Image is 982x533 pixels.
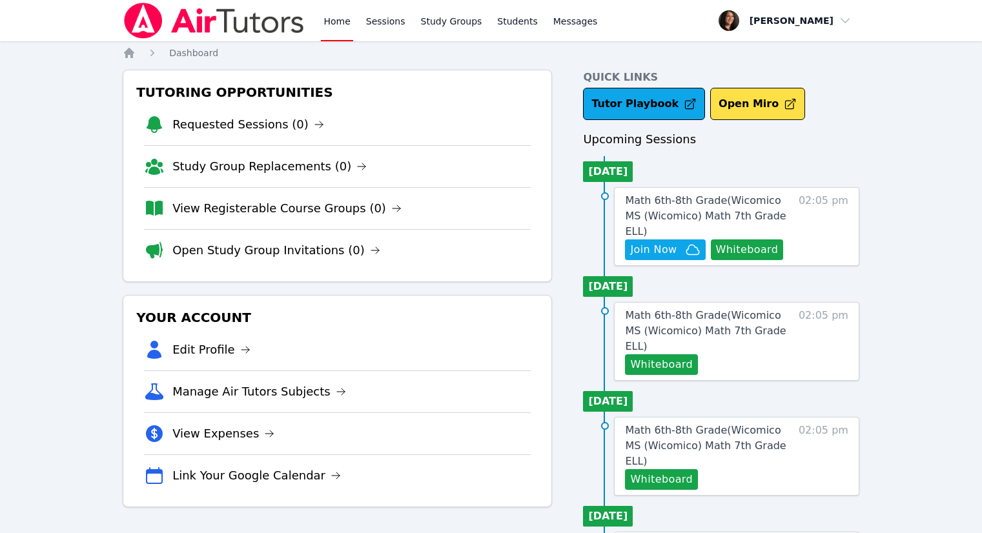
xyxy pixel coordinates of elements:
[169,48,218,58] span: Dashboard
[625,354,698,375] button: Whiteboard
[583,88,705,120] a: Tutor Playbook
[583,70,859,85] h4: Quick Links
[172,341,251,359] a: Edit Profile
[553,15,598,28] span: Messages
[583,506,633,527] li: [DATE]
[625,308,792,354] a: Math 6th-8th Grade(Wicomico MS (Wicomico) Math 7th Grade ELL)
[134,306,541,329] h3: Your Account
[625,193,792,239] a: Math 6th-8th Grade(Wicomico MS (Wicomico) Math 7th Grade ELL)
[799,308,848,375] span: 02:05 pm
[625,239,705,260] button: Join Now
[172,425,274,443] a: View Expenses
[710,88,805,120] button: Open Miro
[172,241,380,259] a: Open Study Group Invitations (0)
[172,199,402,217] a: View Registerable Course Groups (0)
[583,391,633,412] li: [DATE]
[711,239,784,260] button: Whiteboard
[583,130,859,148] h3: Upcoming Sessions
[583,276,633,297] li: [DATE]
[625,423,792,469] a: Math 6th-8th Grade(Wicomico MS (Wicomico) Math 7th Grade ELL)
[172,383,346,401] a: Manage Air Tutors Subjects
[625,469,698,490] button: Whiteboard
[630,242,677,257] span: Join Now
[625,309,786,352] span: Math 6th-8th Grade ( Wicomico MS (Wicomico) Math 7th Grade ELL )
[123,3,305,39] img: Air Tutors
[799,423,848,490] span: 02:05 pm
[169,46,218,59] a: Dashboard
[172,116,324,134] a: Requested Sessions (0)
[123,46,859,59] nav: Breadcrumb
[134,81,541,104] h3: Tutoring Opportunities
[625,424,786,467] span: Math 6th-8th Grade ( Wicomico MS (Wicomico) Math 7th Grade ELL )
[583,161,633,182] li: [DATE]
[172,467,341,485] a: Link Your Google Calendar
[799,193,848,260] span: 02:05 pm
[172,157,367,176] a: Study Group Replacements (0)
[625,194,786,237] span: Math 6th-8th Grade ( Wicomico MS (Wicomico) Math 7th Grade ELL )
